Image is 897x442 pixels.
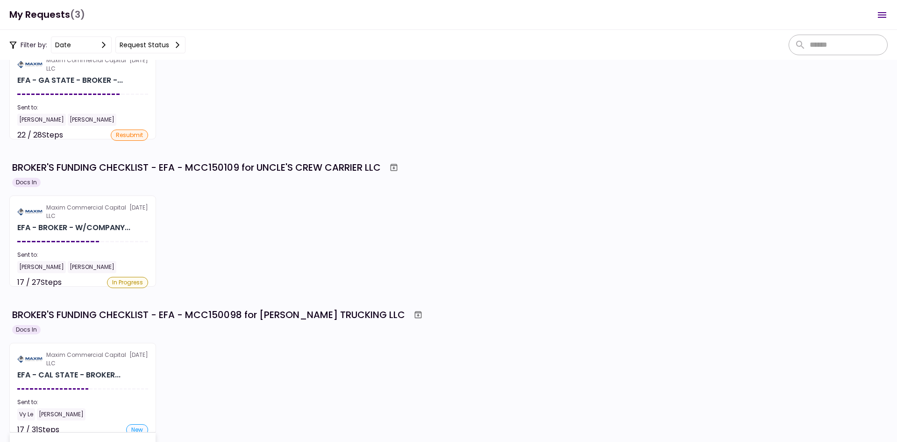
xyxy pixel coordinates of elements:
[17,424,59,435] div: 17 / 31 Steps
[46,203,129,220] div: Maxim Commercial Capital LLC
[17,130,63,141] div: 22 / 28 Steps
[70,5,85,24] span: (3)
[17,208,43,216] img: Partner logo
[12,308,405,322] div: BROKER'S FUNDING CHECKLIST - EFA - MCC150098 for [PERSON_NAME] TRUCKING LLC
[17,251,148,259] div: Sent to:
[68,261,116,273] div: [PERSON_NAME]
[17,351,148,368] div: [DATE]
[46,56,129,73] div: Maxim Commercial Capital LLC
[17,370,121,381] div: EFA - CAL STATE - BROKER W/COMPANY - FUNDING CHECKLIST for WHITFIELD TRUCKING LLC
[126,424,148,435] div: new
[17,203,148,220] div: [DATE]
[17,60,43,69] img: Partner logo
[17,56,148,73] div: [DATE]
[107,277,148,288] div: In Progress
[55,40,71,50] div: date
[17,75,123,86] div: EFA - GA STATE - BROKER - W/COMPANY - FUNDING CHECKLIST for Tone one inc
[111,130,148,141] div: resubmit
[9,5,85,24] h1: My Requests
[17,398,148,406] div: Sent to:
[12,325,41,334] div: Docs In
[17,103,148,112] div: Sent to:
[17,114,66,126] div: [PERSON_NAME]
[385,159,402,176] button: Archive workflow
[115,36,185,53] button: Request status
[12,160,381,174] div: BROKER'S FUNDING CHECKLIST - EFA - MCC150109 for UNCLE'S CREW CARRIER LLC
[17,222,130,233] div: EFA - BROKER - W/COMPANY - FUNDING CHECKLIST for UNCLE'S CREW CARRIER LLC
[17,277,62,288] div: 17 / 27 Steps
[17,408,35,420] div: Vy Le
[410,306,427,323] button: Archive workflow
[871,4,893,26] button: Open menu
[51,36,112,53] button: date
[12,178,41,187] div: Docs In
[68,114,116,126] div: [PERSON_NAME]
[46,351,129,368] div: Maxim Commercial Capital LLC
[37,408,85,420] div: [PERSON_NAME]
[9,36,185,53] div: Filter by:
[17,261,66,273] div: [PERSON_NAME]
[17,355,43,363] img: Partner logo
